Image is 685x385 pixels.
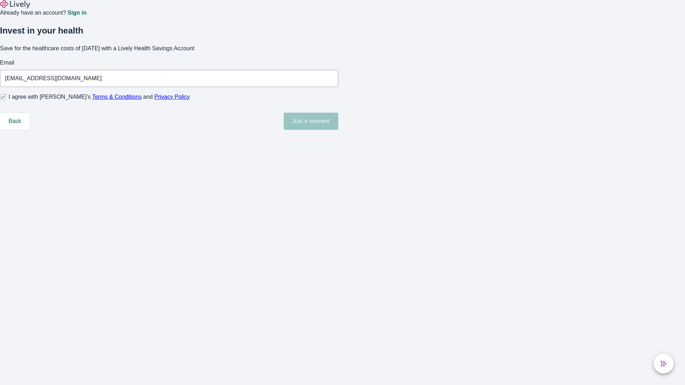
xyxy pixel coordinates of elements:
a: Sign in [67,10,86,16]
span: I agree with [PERSON_NAME]’s and [9,93,190,101]
button: chat [654,354,674,374]
svg: Lively AI Assistant [660,360,667,367]
a: Privacy Policy [154,94,190,100]
a: Terms & Conditions [92,94,142,100]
